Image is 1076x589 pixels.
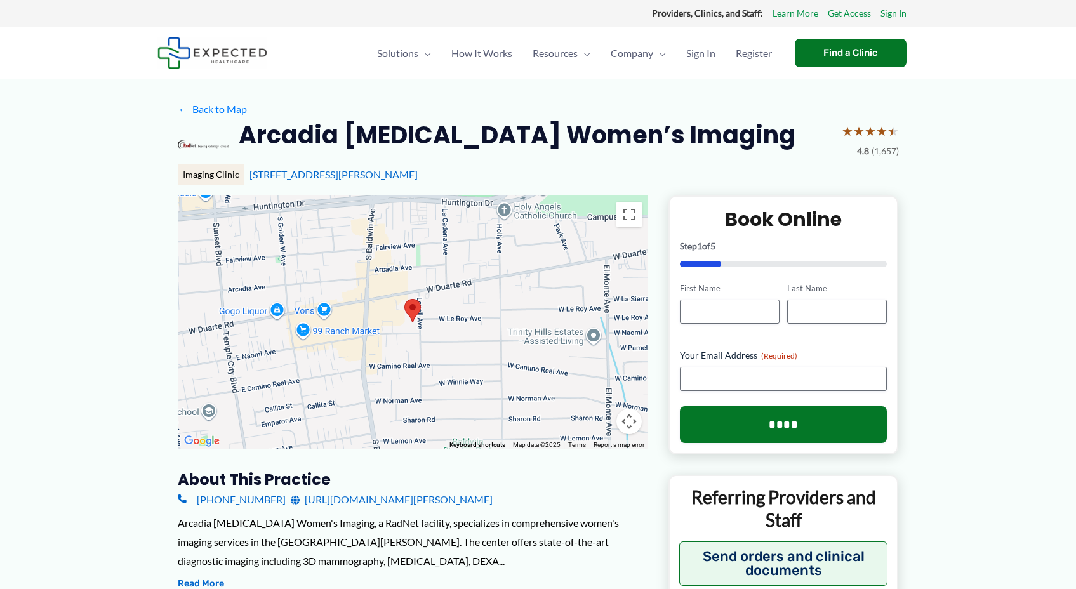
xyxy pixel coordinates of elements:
[876,119,887,143] span: ★
[773,5,818,22] a: Learn More
[522,31,601,76] a: ResourcesMenu Toggle
[449,440,505,449] button: Keyboard shortcuts
[178,100,247,119] a: ←Back to Map
[842,119,853,143] span: ★
[616,409,642,434] button: Map camera controls
[857,143,869,159] span: 4.8
[418,31,431,76] span: Menu Toggle
[795,39,907,67] a: Find a Clinic
[653,31,666,76] span: Menu Toggle
[887,119,899,143] span: ★
[157,37,267,69] img: Expected Healthcare Logo - side, dark font, small
[616,202,642,227] button: Toggle fullscreen view
[367,31,782,76] nav: Primary Site Navigation
[568,441,586,448] a: Terms (opens in new tab)
[601,31,676,76] a: CompanyMenu Toggle
[239,119,795,150] h2: Arcadia [MEDICAL_DATA] Women’s Imaging
[652,8,763,18] strong: Providers, Clinics, and Staff:
[872,143,899,159] span: (1,657)
[377,31,418,76] span: Solutions
[880,5,907,22] a: Sign In
[679,486,888,532] p: Referring Providers and Staff
[680,207,887,232] h2: Book Online
[680,242,887,251] p: Step of
[178,490,286,509] a: [PHONE_NUMBER]
[178,470,648,489] h3: About this practice
[828,5,871,22] a: Get Access
[578,31,590,76] span: Menu Toggle
[451,31,512,76] span: How It Works
[594,441,644,448] a: Report a map error
[178,164,244,185] div: Imaging Clinic
[761,351,797,361] span: (Required)
[697,241,702,251] span: 1
[178,103,190,115] span: ←
[680,349,887,362] label: Your Email Address
[367,31,441,76] a: SolutionsMenu Toggle
[710,241,715,251] span: 5
[181,433,223,449] a: Open this area in Google Maps (opens a new window)
[726,31,782,76] a: Register
[178,513,648,570] div: Arcadia [MEDICAL_DATA] Women's Imaging, a RadNet facility, specializes in comprehensive women's i...
[513,441,561,448] span: Map data ©2025
[680,282,780,294] label: First Name
[679,541,888,586] button: Send orders and clinical documents
[686,31,715,76] span: Sign In
[611,31,653,76] span: Company
[787,282,887,294] label: Last Name
[533,31,578,76] span: Resources
[865,119,876,143] span: ★
[676,31,726,76] a: Sign In
[181,433,223,449] img: Google
[736,31,772,76] span: Register
[441,31,522,76] a: How It Works
[853,119,865,143] span: ★
[291,490,493,509] a: [URL][DOMAIN_NAME][PERSON_NAME]
[249,168,418,180] a: [STREET_ADDRESS][PERSON_NAME]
